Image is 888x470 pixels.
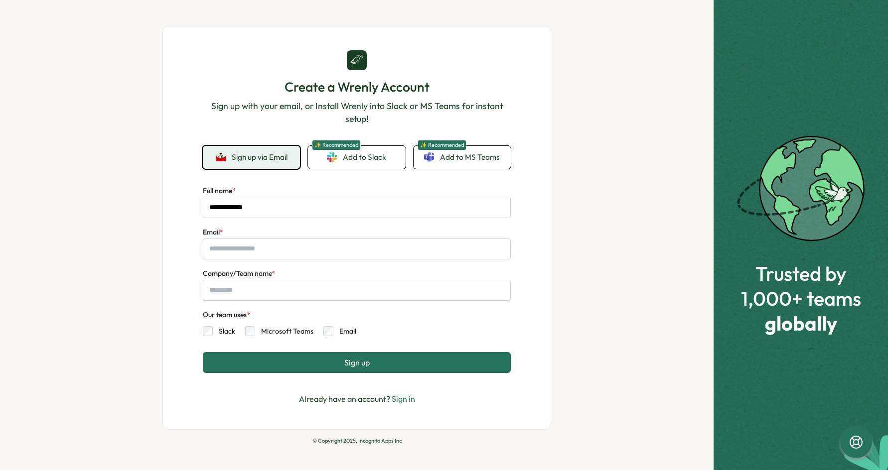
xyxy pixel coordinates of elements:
[414,146,511,169] a: ✨ RecommendedAdd to MS Teams
[203,268,276,279] label: Company/Team name
[203,146,300,169] button: Sign up via Email
[203,78,511,96] h1: Create a Wrenly Account
[203,227,223,238] label: Email
[741,312,861,334] span: globally
[203,186,236,197] label: Full name
[162,438,551,444] p: © Copyright 2025, Incognito Apps Inc
[203,310,250,321] div: Our team uses
[312,140,361,150] span: ✨ Recommended
[343,152,386,163] span: Add to Slack
[418,140,466,150] span: ✨ Recommended
[308,146,405,169] a: ✨ RecommendedAdd to Slack
[213,326,235,336] label: Slack
[232,153,288,162] span: Sign up via Email
[333,326,356,336] label: Email
[741,262,861,284] span: Trusted by
[299,393,415,405] p: Already have an account?
[203,100,511,126] p: Sign up with your email, or Install Wrenly into Slack or MS Teams for instant setup!
[255,326,313,336] label: Microsoft Teams
[440,152,500,163] span: Add to MS Teams
[392,394,415,404] a: Sign in
[741,287,861,309] span: 1,000+ teams
[203,352,511,373] button: Sign up
[344,358,370,367] span: Sign up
